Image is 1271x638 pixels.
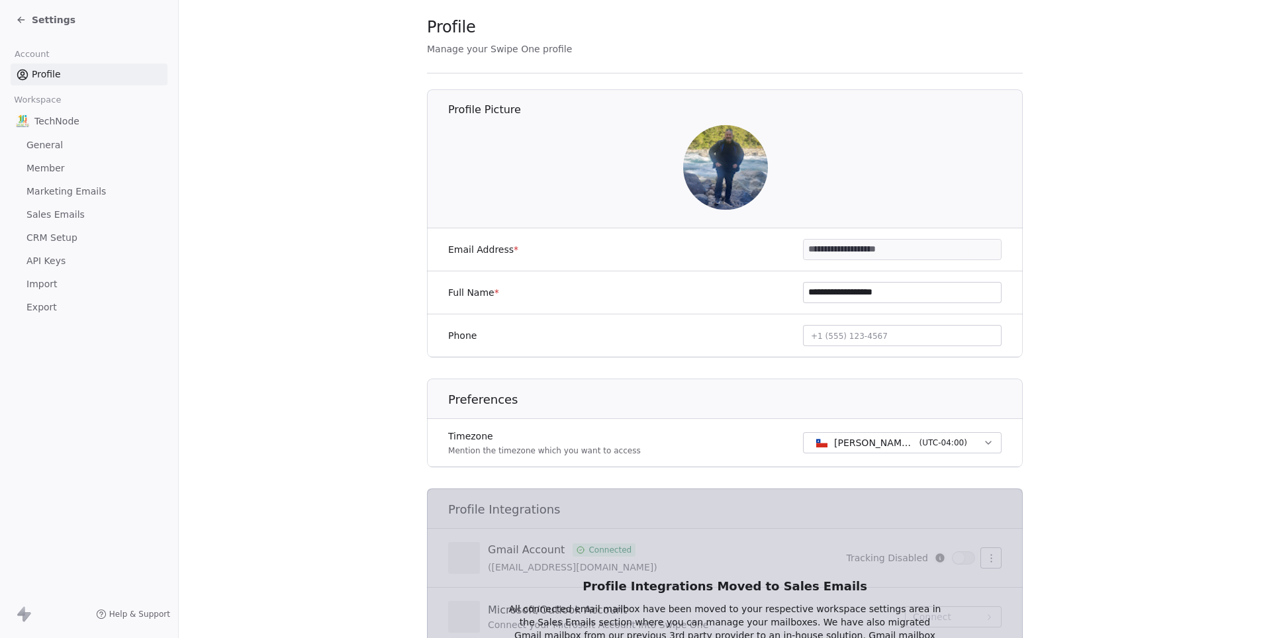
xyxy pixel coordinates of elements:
[26,254,66,268] span: API Keys
[11,134,167,156] a: General
[9,44,55,64] span: Account
[96,609,170,619] a: Help & Support
[803,325,1002,346] button: +1 (555) 123-4567
[448,329,477,342] label: Phone
[16,13,75,26] a: Settings
[32,13,75,26] span: Settings
[508,578,942,594] h1: Profile Integrations Moved to Sales Emails
[448,430,641,443] label: Timezone
[11,64,167,85] a: Profile
[811,332,888,341] span: +1 (555) 123-4567
[26,161,65,175] span: Member
[11,227,167,249] a: CRM Setup
[11,273,167,295] a: Import
[9,90,67,110] span: Workspace
[448,103,1023,117] h1: Profile Picture
[448,286,499,299] label: Full Name
[919,437,967,449] span: ( UTC-04:00 )
[11,158,167,179] a: Member
[11,181,167,203] a: Marketing Emails
[26,231,77,245] span: CRM Setup
[34,114,79,128] span: TechNode
[427,17,476,37] span: Profile
[16,114,29,128] img: IMAGEN%2010%20A%C3%83%C2%91OS.png
[683,125,768,210] img: S4A6DgfMB4tzWh0FLQ1aBHw40r_5c-XeWg5RpcGkaEo
[26,138,63,152] span: General
[427,44,572,54] span: Manage your Swipe One profile
[834,436,914,449] span: [PERSON_NAME] - CLT
[26,300,57,314] span: Export
[448,445,641,456] p: Mention the timezone which you want to access
[26,208,85,222] span: Sales Emails
[26,277,57,291] span: Import
[109,609,170,619] span: Help & Support
[11,296,167,318] a: Export
[448,392,1023,408] h1: Preferences
[11,250,167,272] a: API Keys
[32,68,61,81] span: Profile
[803,432,1002,453] button: [PERSON_NAME] - CLT(UTC-04:00)
[448,243,518,256] label: Email Address
[26,185,106,199] span: Marketing Emails
[11,204,167,226] a: Sales Emails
